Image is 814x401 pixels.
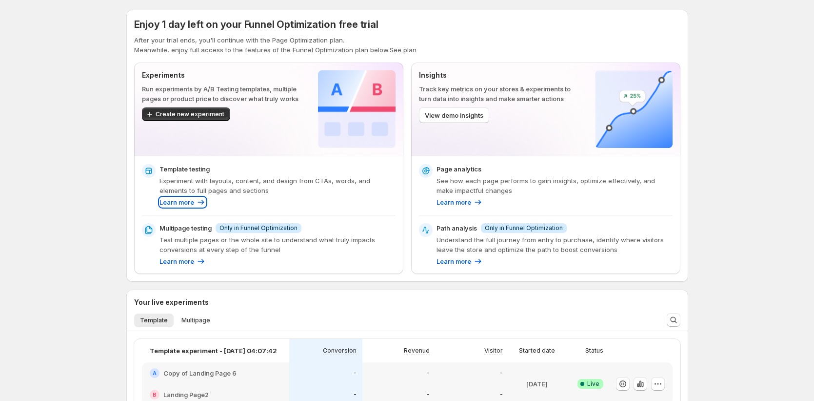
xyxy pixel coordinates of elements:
h2: Landing Page2 [163,390,209,400]
a: Learn more [437,256,483,266]
p: Template testing [159,164,210,174]
p: Learn more [159,256,194,266]
span: Multipage [181,317,210,324]
p: - [354,391,357,399]
span: Create new experiment [156,110,224,118]
p: [DATE] [526,379,548,389]
p: Visitor [484,347,503,355]
p: Revenue [404,347,430,355]
h2: A [153,370,157,376]
p: - [427,369,430,377]
p: Understand the full journey from entry to purchase, identify where visitors leave the store and o... [437,235,673,254]
button: Create new experiment [142,107,230,121]
p: Experiment with layouts, content, and design from CTAs, words, and elements to full pages and sec... [159,176,396,195]
p: - [427,391,430,399]
h2: B [153,392,157,398]
p: Status [585,347,603,355]
img: Experiments [318,70,396,148]
button: See plan [390,46,417,54]
h2: Copy of Landing Page 6 [163,368,237,378]
p: Learn more [437,197,471,207]
span: Only in Funnel Optimization [219,224,298,232]
p: Started date [519,347,555,355]
p: Page analytics [437,164,481,174]
span: Template [140,317,168,324]
p: Experiments [142,70,302,80]
p: - [354,369,357,377]
p: Insights [419,70,579,80]
button: Search and filter results [667,313,680,327]
span: Only in Funnel Optimization [485,224,563,232]
p: Meanwhile, enjoy full access to the features of the Funnel Optimization plan below. [134,45,680,55]
p: Learn more [437,256,471,266]
p: Run experiments by A/B Testing templates, multiple pages or product price to discover what truly ... [142,84,302,104]
p: See how each page performs to gain insights, optimize effectively, and make impactful changes [437,176,673,195]
p: Conversion [323,347,357,355]
a: Learn more [159,256,206,266]
button: View demo insights [419,107,489,123]
p: Multipage testing [159,223,212,233]
p: - [500,369,503,377]
p: Track key metrics on your stores & experiments to turn data into insights and make smarter actions [419,84,579,104]
p: After your trial ends, you'll continue with the Page Optimization plan. [134,35,680,45]
span: Live [587,380,599,388]
span: View demo insights [425,110,483,120]
h3: Your live experiments [134,297,209,307]
p: Learn more [159,197,194,207]
a: Learn more [159,197,206,207]
p: Path analysis [437,223,477,233]
a: Learn more [437,197,483,207]
img: Insights [595,70,673,148]
p: Template experiment - [DATE] 04:07:42 [150,346,277,356]
p: - [500,391,503,399]
p: Test multiple pages or the whole site to understand what truly impacts conversions at every step ... [159,235,396,254]
span: Enjoy 1 day left on your Funnel Optimization free trial [134,19,378,30]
